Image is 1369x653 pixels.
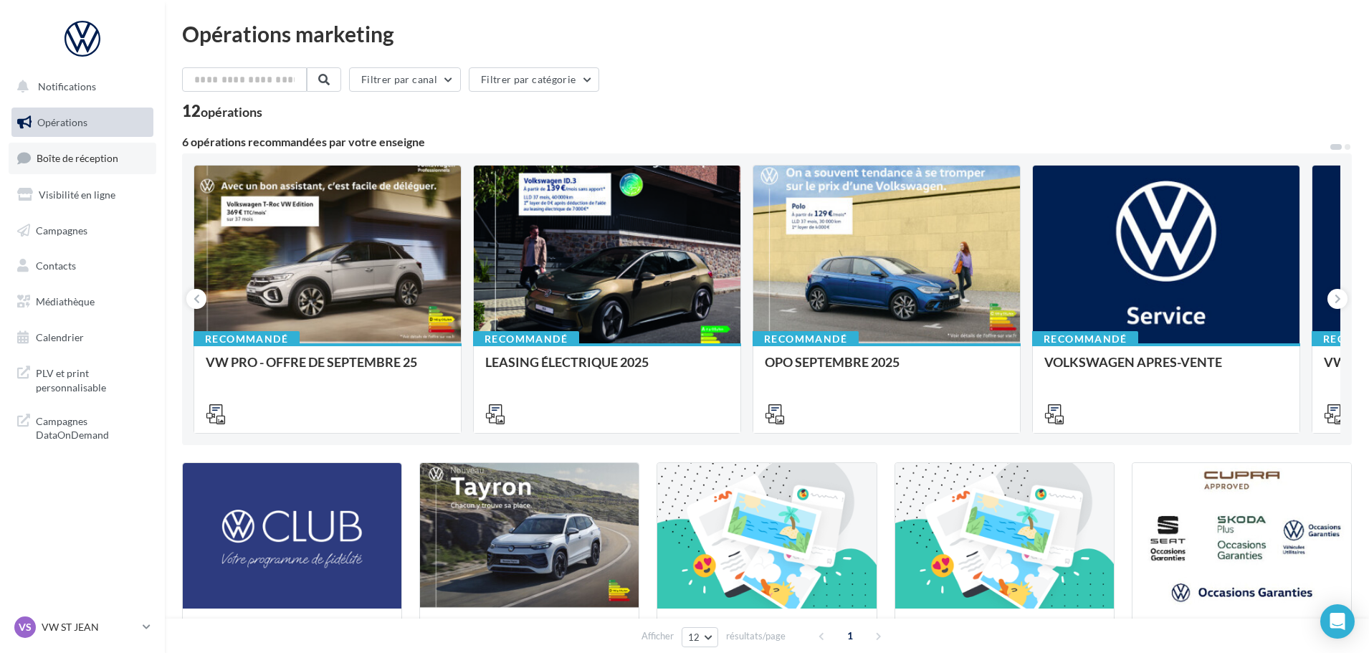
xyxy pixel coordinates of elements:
div: Recommandé [753,331,859,347]
span: résultats/page [726,629,786,643]
a: Opérations [9,108,156,138]
a: Boîte de réception [9,143,156,173]
span: PLV et print personnalisable [36,363,148,394]
div: 12 [182,103,262,119]
div: Opérations marketing [182,23,1352,44]
span: Visibilité en ligne [39,189,115,201]
div: VW PRO - OFFRE DE SEPTEMBRE 25 [206,355,449,383]
a: Visibilité en ligne [9,180,156,210]
span: Contacts [36,259,76,272]
span: Notifications [38,80,96,92]
span: Boîte de réception [37,152,118,164]
span: VS [19,620,32,634]
a: PLV et print personnalisable [9,358,156,400]
div: Recommandé [473,331,579,347]
span: Médiathèque [36,295,95,308]
div: Open Intercom Messenger [1320,604,1355,639]
button: Filtrer par catégorie [469,67,599,92]
button: Filtrer par canal [349,67,461,92]
div: Recommandé [1032,331,1138,347]
div: OPO SEPTEMBRE 2025 [765,355,1008,383]
a: Campagnes [9,216,156,246]
p: VW ST JEAN [42,620,137,634]
div: 6 opérations recommandées par votre enseigne [182,136,1329,148]
a: Médiathèque [9,287,156,317]
div: VOLKSWAGEN APRES-VENTE [1044,355,1288,383]
div: opérations [201,105,262,118]
span: Calendrier [36,331,84,343]
span: 1 [839,624,862,647]
span: Afficher [641,629,674,643]
span: 12 [688,631,700,643]
a: Campagnes DataOnDemand [9,406,156,448]
button: Notifications [9,72,151,102]
div: Recommandé [194,331,300,347]
span: Opérations [37,116,87,128]
span: Campagnes DataOnDemand [36,411,148,442]
button: 12 [682,627,718,647]
div: LEASING ÉLECTRIQUE 2025 [485,355,729,383]
span: Campagnes [36,224,87,236]
a: Calendrier [9,323,156,353]
a: Contacts [9,251,156,281]
a: VS VW ST JEAN [11,614,153,641]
